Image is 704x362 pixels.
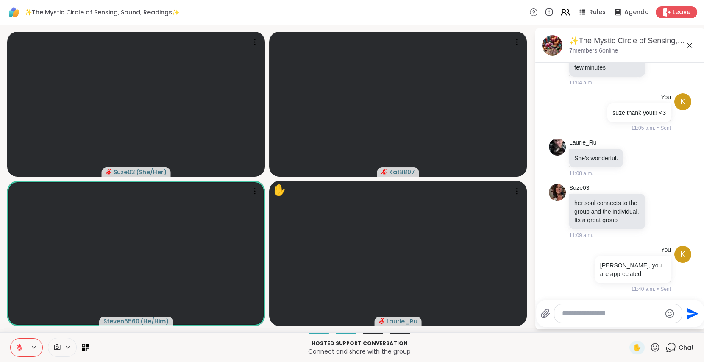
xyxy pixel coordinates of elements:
span: • [657,285,659,293]
img: https://sharewell-space-live.sfo3.digitaloceanspaces.com/user-generated/d68e32f1-75d2-4dac-94c6-4... [549,184,566,201]
span: ( He/Him ) [140,317,169,326]
p: suze thank you!!! <3 [612,109,666,117]
p: Hosted support conversation [95,340,624,347]
p: 7 members, 6 online [569,47,618,55]
p: Connect and share with the group [95,347,624,356]
span: audio-muted [381,169,387,175]
span: Leave [673,8,690,17]
span: 11:40 a.m. [631,285,655,293]
span: Rules [589,8,606,17]
p: [PERSON_NAME], you are appreciated [600,261,666,278]
span: 11:04 a.m. [569,79,593,86]
span: Sent [660,285,671,293]
textarea: Type your message [562,309,661,318]
span: ✨The Mystic Circle of Sensing, Sound, Readings✨ [25,8,179,17]
span: 11:08 a.m. [569,170,593,177]
a: Laurie_Ru [569,139,597,147]
span: Sent [660,124,671,132]
span: audio-muted [106,169,112,175]
span: Chat [679,343,694,352]
span: 11:05 a.m. [631,124,655,132]
img: https://sharewell-space-live.sfo3.digitaloceanspaces.com/user-generated/06ea934e-c718-4eb8-9caa-9... [549,139,566,156]
div: ✋ [273,182,286,198]
button: Send [682,304,701,323]
span: ( She/Her ) [136,168,167,176]
span: audio-muted [379,318,385,324]
span: ✋ [633,343,641,353]
p: her soul connects to the group and the individual. Its a great group [574,199,640,224]
button: Emoji picker [665,309,675,319]
img: ShareWell Logomark [7,5,21,19]
h4: You [661,246,671,254]
img: ✨The Mystic Circle of Sensing, Sound, Readings✨, Sep 11 [542,35,562,56]
span: 11:09 a.m. [569,231,593,239]
div: ✨The Mystic Circle of Sensing, Sound, Readings✨, [DATE] [569,36,698,46]
span: K [680,96,685,108]
span: Laurie_Ru [387,317,417,326]
span: Agenda [624,8,649,17]
span: K [680,249,685,260]
span: Kat8807 [389,168,415,176]
span: Steven6560 [103,317,139,326]
span: • [657,124,659,132]
a: Suze03 [569,184,589,192]
p: Indeed to cover for a few.minutes [574,55,640,72]
p: She's wonderful. [574,154,618,162]
h4: You [661,93,671,102]
span: Suze03 [114,168,135,176]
